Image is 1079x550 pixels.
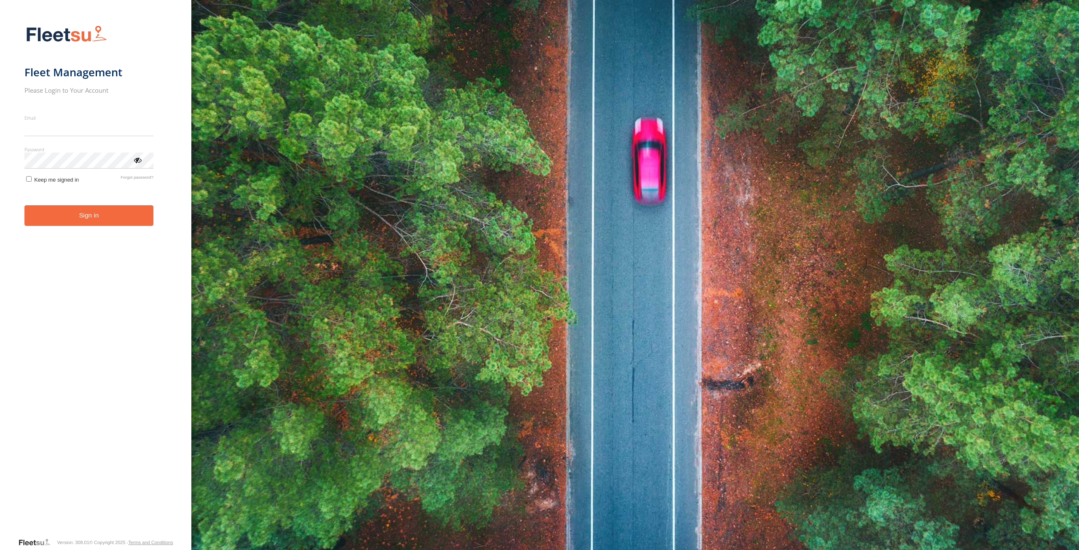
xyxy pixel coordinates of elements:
[34,177,79,183] span: Keep me signed in
[24,146,154,153] label: Password
[26,176,32,182] input: Keep me signed in
[24,24,109,45] img: Fleetsu
[24,20,167,537] form: main
[24,115,154,121] label: Email
[24,65,154,79] h1: Fleet Management
[24,205,154,226] button: Sign in
[121,175,153,183] a: Forgot password?
[24,86,154,94] h2: Please Login to Your Account
[133,156,142,164] div: ViewPassword
[18,538,57,547] a: Visit our Website
[128,540,173,545] a: Terms and Conditions
[57,540,89,545] div: Version: 308.01
[89,540,173,545] div: © Copyright 2025 -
